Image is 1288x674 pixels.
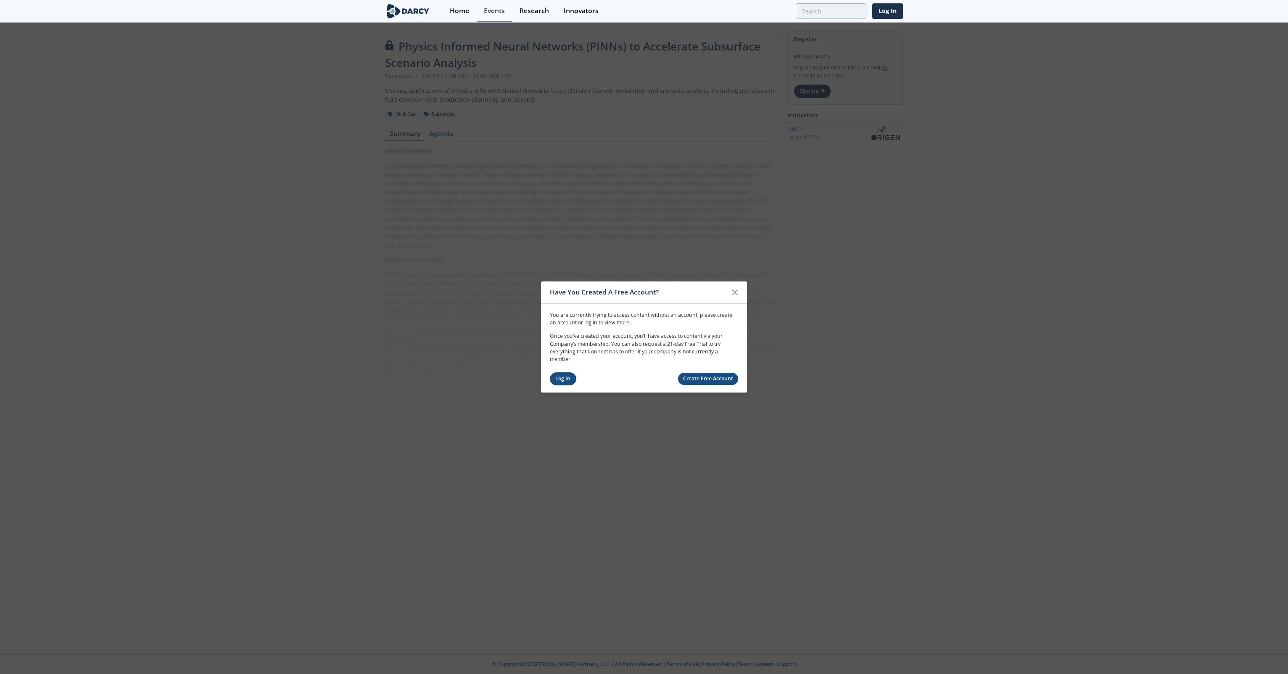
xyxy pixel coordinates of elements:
[564,8,599,14] div: Innovators
[484,8,505,14] div: Events
[796,3,866,19] input: Advanced Search
[385,4,431,19] img: logo-wide.svg
[550,311,738,326] p: You are currently trying to access content without an account, please create an account or log in...
[450,8,469,14] div: Home
[520,8,549,14] div: Research
[550,284,727,300] div: Have You Created A Free Account?
[872,3,903,19] a: Log In
[678,373,739,385] a: Create Free Account
[550,332,738,364] p: Once you’ve created your account, you’ll have access to content via your Company’s membership. Yo...
[550,372,576,385] a: Log In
